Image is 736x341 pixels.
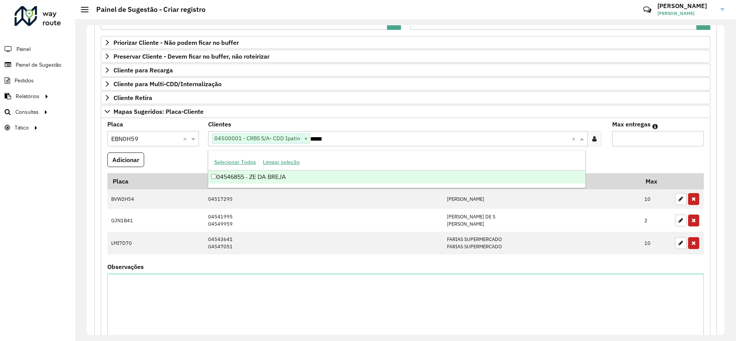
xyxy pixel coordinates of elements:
h3: [PERSON_NAME] [657,2,715,10]
td: 10 [641,232,671,254]
ng-dropdown-panel: Options list [208,150,585,188]
span: [PERSON_NAME] [657,10,715,17]
td: 10 [641,189,671,209]
td: 2 [641,209,671,231]
span: Consultas [15,108,39,116]
a: Cliente para Multi-CDD/Internalização [101,77,710,90]
span: Painel de Sugestão [16,61,61,69]
span: Painel [16,45,31,53]
a: Cliente Retira [101,91,710,104]
td: FARIAS SUPERMERCADO FARIAS SUPERMERCADO [443,232,641,254]
span: Preservar Cliente - Devem ficar no buffer, não roteirizar [113,53,269,59]
button: Selecionar Todos [211,156,260,168]
th: Max [641,173,671,189]
span: Clear all [183,134,189,143]
h2: Painel de Sugestão - Criar registro [89,5,205,14]
td: [PERSON_NAME] DE S [PERSON_NAME] [443,209,641,231]
a: Priorizar Cliente - Não podem ficar no buffer [101,36,710,49]
em: Máximo de clientes que serão colocados na mesma rota com os clientes informados [652,123,658,130]
span: Mapas Sugeridos: Placa-Cliente [113,108,204,115]
span: Cliente para Multi-CDD/Internalização [113,81,222,87]
span: Cliente para Recarga [113,67,173,73]
span: Clear all [572,134,578,143]
label: Observações [107,262,144,271]
button: Limpar seleção [260,156,303,168]
td: [PERSON_NAME] [443,189,641,209]
span: Relatórios [16,92,39,100]
button: Adicionar [107,152,144,167]
span: Priorizar Cliente - Não podem ficar no buffer [113,39,239,46]
span: Pedidos [15,77,34,85]
th: Placa [107,173,204,189]
td: GJN1B41 [107,209,204,231]
label: Placa [107,120,123,129]
div: 04546855 - ZE DA BREJA [208,170,585,184]
span: Tático [15,124,29,132]
td: LMI7D70 [107,232,204,254]
td: 04543641 04547051 [204,232,443,254]
a: Contato Rápido [639,2,655,18]
a: Mapas Sugeridos: Placa-Cliente [101,105,710,118]
label: Clientes [208,120,231,129]
label: Max entregas [612,120,651,129]
td: 04517295 [204,189,443,209]
td: BVW2H54 [107,189,204,209]
td: 04541995 04549959 [204,209,443,231]
span: Cliente Retira [113,95,152,101]
span: 04500001 - CRBS S/A- CDD Ipatin [212,134,302,143]
th: Código Cliente [204,173,443,189]
a: Cliente para Recarga [101,64,710,77]
a: Preservar Cliente - Devem ficar no buffer, não roteirizar [101,50,710,63]
span: × [302,134,310,143]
